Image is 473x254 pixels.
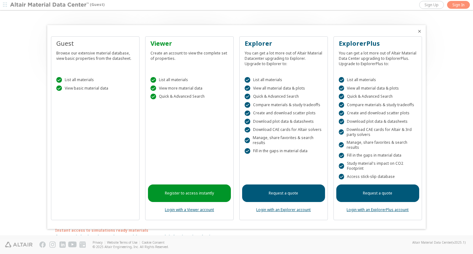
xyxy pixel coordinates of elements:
div:  [245,111,250,116]
div: Fill in the gaps in material data [245,148,323,154]
div: Compare materials & study tradeoffs [339,102,417,108]
div:  [339,153,344,158]
div: Study material's impact on CO2 Footprint [339,161,417,171]
div:  [245,127,250,133]
a: Request a quote [336,184,419,202]
div: Compare materials & study tradeoffs [245,102,323,108]
div: Create an account to view the complete set of properties. [150,48,228,61]
div: You can get a lot more out of Altair Material Datacenter upgrading to Explorer. Upgrade to Explor... [245,48,323,66]
div: Guest [56,39,134,48]
div: Quick & Advanced Search [150,94,228,99]
div: List all materials [339,77,417,83]
div: View all material data & plots [245,86,323,91]
div:  [150,86,156,91]
div: Download plot data & datasheets [245,119,323,124]
div:  [339,129,344,135]
div:  [339,86,344,91]
a: Login with a Viewer account [165,207,214,212]
div:  [339,142,344,148]
div:  [245,86,250,91]
div: Quick & Advanced Search [245,94,323,99]
div: Manage, share favorites & search results [339,140,417,150]
div: Manage, share favorites & search results [245,135,323,145]
div:  [245,137,250,143]
div: Download plot data & datasheets [339,119,417,124]
div: List all materials [56,77,134,83]
div: View basic material data [56,86,134,91]
div:  [339,163,344,169]
a: Login with an ExplorerPlus account [347,207,409,212]
a: Register to access instantly [148,184,231,202]
div:  [245,119,250,124]
div: View all material data & plots [339,86,417,91]
div: List all materials [245,77,323,83]
div:  [150,77,156,83]
div:  [56,86,62,91]
button: Close [417,29,422,34]
div:  [245,77,250,83]
div: You can get a lot more out of Altair Material Data Center upgrading to ExplorerPlus. Upgrade to E... [339,48,417,66]
div:  [150,94,156,99]
div: Access stick-slip database [339,174,417,179]
div: ExplorerPlus [339,39,417,48]
div:  [245,148,250,154]
div: Explorer [245,39,323,48]
div: Download CAE cards for Altair & 3rd party solvers [339,127,417,137]
div:  [339,111,344,116]
div:  [339,102,344,108]
div: View more material data [150,86,228,91]
div: List all materials [150,77,228,83]
div: Viewer [150,39,228,48]
div: Browse our extensive material database, view basic properties from the datasheet. [56,48,134,61]
a: Login with an Explorer account [256,207,311,212]
div:  [245,102,250,108]
a: Request a quote [242,184,325,202]
div:  [339,94,344,99]
div: Quick & Advanced Search [339,94,417,99]
div: Fill in the gaps in material data [339,153,417,158]
div:  [339,119,344,124]
div:  [56,77,62,83]
div: Download CAE cards for Altair solvers [245,127,323,133]
div:  [339,77,344,83]
div:  [245,94,250,99]
div: Create and download scatter plots [339,111,417,116]
div: Create and download scatter plots [245,111,323,116]
div:  [339,174,344,179]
